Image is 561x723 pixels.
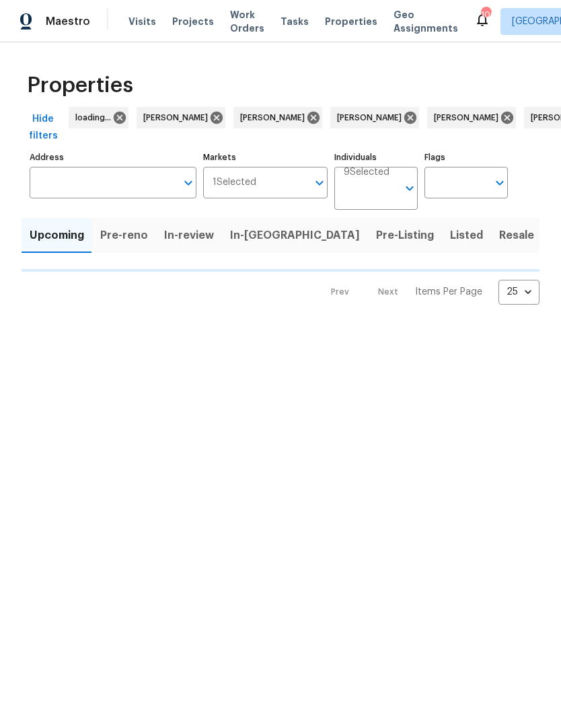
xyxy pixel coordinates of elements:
button: Open [179,174,198,192]
span: Visits [128,15,156,28]
span: Projects [172,15,214,28]
nav: Pagination Navigation [318,280,539,305]
span: Upcoming [30,226,84,245]
div: loading... [69,107,128,128]
span: Hide filters [27,111,59,144]
span: In-review [164,226,214,245]
div: [PERSON_NAME] [427,107,516,128]
span: 9 Selected [344,167,389,178]
span: Tasks [280,17,309,26]
div: 25 [498,274,539,309]
span: Pre-Listing [376,226,434,245]
span: Properties [325,15,377,28]
p: Items Per Page [415,285,482,299]
span: [PERSON_NAME] [337,111,407,124]
span: Resale [499,226,534,245]
div: [PERSON_NAME] [137,107,225,128]
button: Hide filters [22,107,65,148]
label: Address [30,153,196,161]
span: Listed [450,226,483,245]
span: 1 Selected [213,177,256,188]
label: Markets [203,153,328,161]
span: Work Orders [230,8,264,35]
div: [PERSON_NAME] [330,107,419,128]
span: [PERSON_NAME] [143,111,213,124]
span: loading... [75,111,116,124]
span: [PERSON_NAME] [240,111,310,124]
span: Geo Assignments [394,8,458,35]
button: Open [490,174,509,192]
label: Flags [424,153,508,161]
button: Open [310,174,329,192]
span: Properties [27,79,133,92]
span: [PERSON_NAME] [434,111,504,124]
div: 106 [481,8,490,22]
span: In-[GEOGRAPHIC_DATA] [230,226,360,245]
label: Individuals [334,153,418,161]
span: Maestro [46,15,90,28]
button: Open [400,179,419,198]
span: Pre-reno [100,226,148,245]
div: [PERSON_NAME] [233,107,322,128]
